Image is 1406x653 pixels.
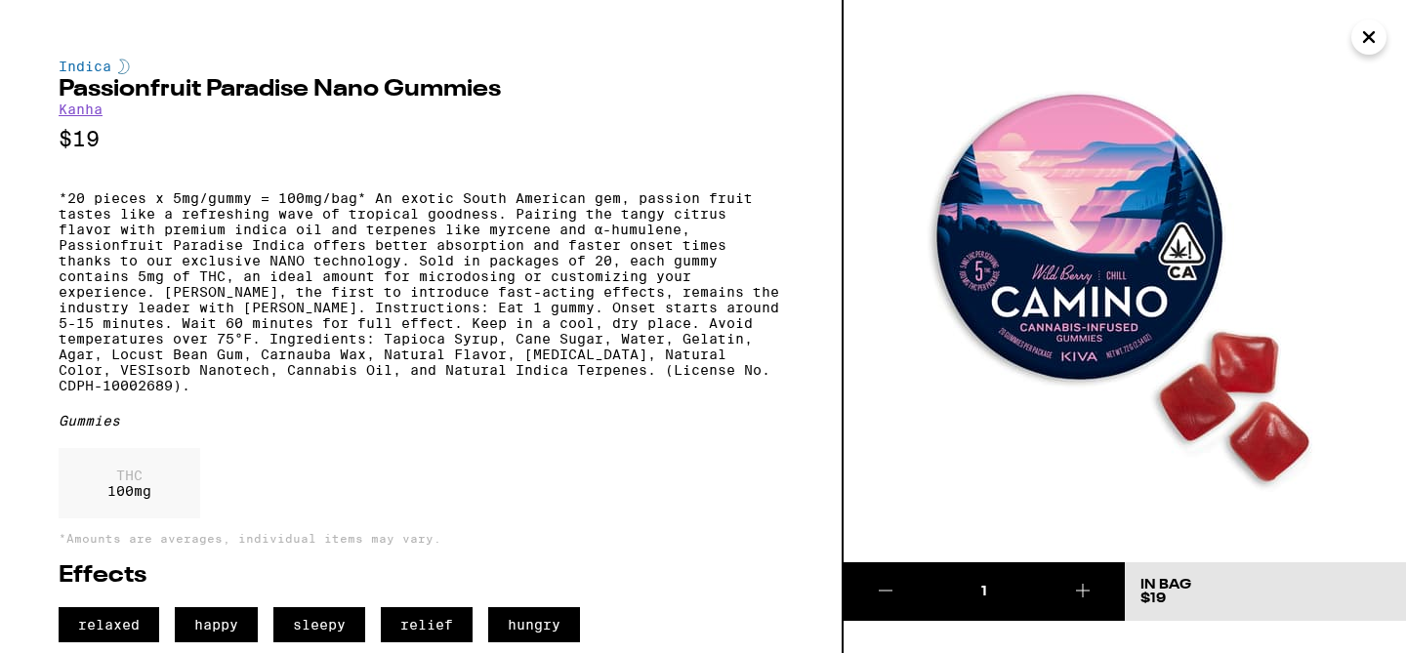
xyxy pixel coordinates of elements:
[59,607,159,642] span: relaxed
[59,532,783,545] p: *Amounts are averages, individual items may vary.
[59,448,200,518] div: 100 mg
[59,190,783,393] p: *20 pieces x 5mg/gummy = 100mg/bag* An exotic South American gem, passion fruit tastes like a ref...
[59,127,783,151] p: $19
[175,607,258,642] span: happy
[59,59,783,74] div: Indica
[488,607,580,642] span: hungry
[59,564,783,588] h2: Effects
[928,582,1040,601] div: 1
[273,607,365,642] span: sleepy
[1140,592,1166,605] span: $19
[118,59,130,74] img: indicaColor.svg
[1,1,1066,142] button: Redirect to URL
[381,607,473,642] span: relief
[1351,20,1386,55] button: Close
[59,78,783,102] h2: Passionfruit Paradise Nano Gummies
[59,102,103,117] a: Kanha
[107,468,151,483] p: THC
[12,14,141,29] span: Hi. Need any help?
[1140,578,1191,592] div: In Bag
[1125,562,1406,621] button: In Bag$19
[59,413,783,429] div: Gummies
